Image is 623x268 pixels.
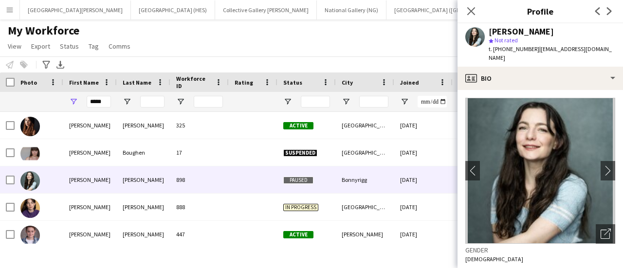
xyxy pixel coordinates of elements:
[176,75,211,89] span: Workforce ID
[20,0,131,19] button: [GEOGRAPHIC_DATA][PERSON_NAME]
[170,194,229,220] div: 888
[394,194,453,220] div: [DATE]
[123,79,151,86] span: Last Name
[453,221,511,248] div: 1,106 days
[301,96,330,107] input: Status Filter Input
[55,59,66,71] app-action-btn: Export XLSX
[20,171,40,191] img: Katie McCulloch
[394,166,453,193] div: [DATE]
[117,166,170,193] div: [PERSON_NAME]
[465,98,615,244] img: Crew avatar or photo
[394,112,453,139] div: [DATE]
[63,194,117,220] div: [PERSON_NAME]
[283,149,317,157] span: Suspended
[336,221,394,248] div: [PERSON_NAME]
[170,112,229,139] div: 325
[85,40,103,53] a: Tag
[117,194,170,220] div: [PERSON_NAME]
[60,42,79,51] span: Status
[394,221,453,248] div: [DATE]
[63,112,117,139] div: [PERSON_NAME]
[176,97,185,106] button: Open Filter Menu
[20,117,40,136] img: Katie Beard
[235,79,253,86] span: Rating
[400,79,419,86] span: Joined
[170,166,229,193] div: 898
[394,139,453,166] div: [DATE]
[465,246,615,254] h3: Gender
[170,221,229,248] div: 447
[87,96,111,107] input: First Name Filter Input
[458,67,623,90] div: Bio
[400,97,409,106] button: Open Filter Menu
[336,166,394,193] div: Bonnyrigg
[20,226,40,245] img: Katie Proctor
[20,144,40,163] img: Katie Boughen
[489,45,612,61] span: | [EMAIL_ADDRESS][DOMAIN_NAME]
[283,204,318,211] span: In progress
[69,79,99,86] span: First Name
[117,221,170,248] div: [PERSON_NAME]
[109,42,130,51] span: Comms
[117,139,170,166] div: Boughen
[458,5,623,18] h3: Profile
[283,231,313,238] span: Active
[20,198,40,218] img: Katie McCulloch
[20,79,37,86] span: Photo
[386,0,514,19] button: [GEOGRAPHIC_DATA] ([GEOGRAPHIC_DATA])
[489,45,539,53] span: t. [PHONE_NUMBER]
[317,0,386,19] button: National Gallery (NG)
[489,27,554,36] div: [PERSON_NAME]
[283,177,313,184] span: Paused
[418,96,447,107] input: Joined Filter Input
[359,96,388,107] input: City Filter Input
[596,224,615,244] div: Open photos pop-in
[215,0,317,19] button: Collective Gallery [PERSON_NAME]
[283,97,292,106] button: Open Filter Menu
[336,194,394,220] div: [GEOGRAPHIC_DATA]
[117,112,170,139] div: [PERSON_NAME]
[453,139,511,166] div: 2,456 days
[56,40,83,53] a: Status
[495,36,518,44] span: Not rated
[140,96,165,107] input: Last Name Filter Input
[31,42,50,51] span: Export
[283,122,313,129] span: Active
[283,79,302,86] span: Status
[63,166,117,193] div: [PERSON_NAME]
[336,139,394,166] div: [GEOGRAPHIC_DATA]
[89,42,99,51] span: Tag
[342,79,353,86] span: City
[336,112,394,139] div: [GEOGRAPHIC_DATA]
[63,139,117,166] div: [PERSON_NAME]
[8,23,79,38] span: My Workforce
[465,255,523,263] span: [DEMOGRAPHIC_DATA]
[63,221,117,248] div: [PERSON_NAME]
[123,97,131,106] button: Open Filter Menu
[170,139,229,166] div: 17
[27,40,54,53] a: Export
[69,97,78,106] button: Open Filter Menu
[131,0,215,19] button: [GEOGRAPHIC_DATA] (HES)
[342,97,350,106] button: Open Filter Menu
[105,40,134,53] a: Comms
[8,42,21,51] span: View
[194,96,223,107] input: Workforce ID Filter Input
[40,59,52,71] app-action-btn: Advanced filters
[4,40,25,53] a: View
